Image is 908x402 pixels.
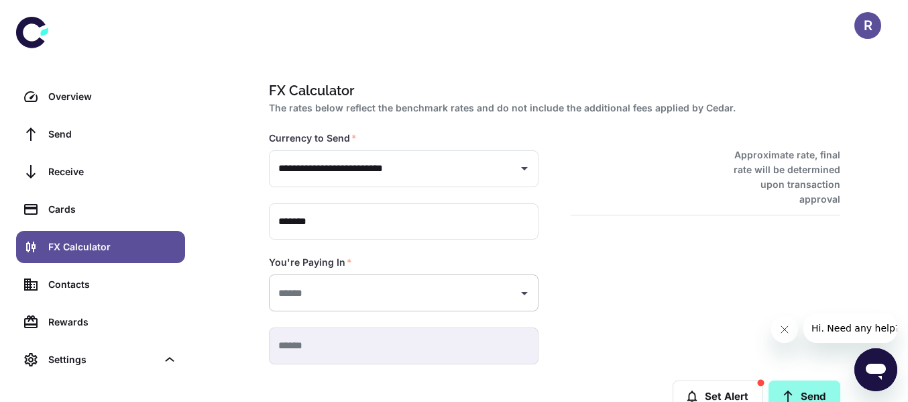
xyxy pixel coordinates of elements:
h1: FX Calculator [269,81,835,101]
h6: Approximate rate, final rate will be determined upon transaction approval [719,148,840,207]
a: Cards [16,193,185,225]
iframe: Close message [771,316,798,343]
span: Hi. Need any help? [8,9,97,20]
a: Rewards [16,306,185,338]
button: Open [515,159,534,178]
button: Open [515,284,534,303]
div: Overview [48,89,177,104]
div: Cards [48,202,177,217]
a: Contacts [16,268,185,301]
div: Settings [48,352,157,367]
div: Contacts [48,277,177,292]
label: You're Paying In [269,256,352,269]
label: Currency to Send [269,132,357,145]
a: Overview [16,81,185,113]
div: Send [48,127,177,142]
a: Receive [16,156,185,188]
div: Rewards [48,315,177,330]
iframe: Message from company [803,313,897,343]
div: Settings [16,344,185,376]
div: FX Calculator [48,240,177,254]
div: Receive [48,164,177,179]
a: Send [16,118,185,150]
iframe: Button to launch messaging window [854,348,897,391]
button: R [854,12,881,39]
a: FX Calculator [16,231,185,263]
